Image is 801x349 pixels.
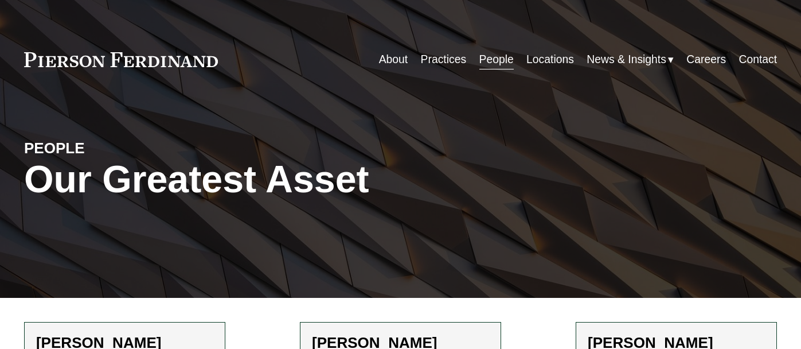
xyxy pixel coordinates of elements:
a: Careers [686,49,726,71]
a: Locations [526,49,574,71]
a: People [479,49,514,71]
span: News & Insights [587,49,666,69]
a: Practices [421,49,467,71]
a: Contact [739,49,777,71]
h4: PEOPLE [24,139,212,158]
h1: Our Greatest Asset [24,158,526,201]
a: About [379,49,408,71]
a: folder dropdown [587,49,674,71]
